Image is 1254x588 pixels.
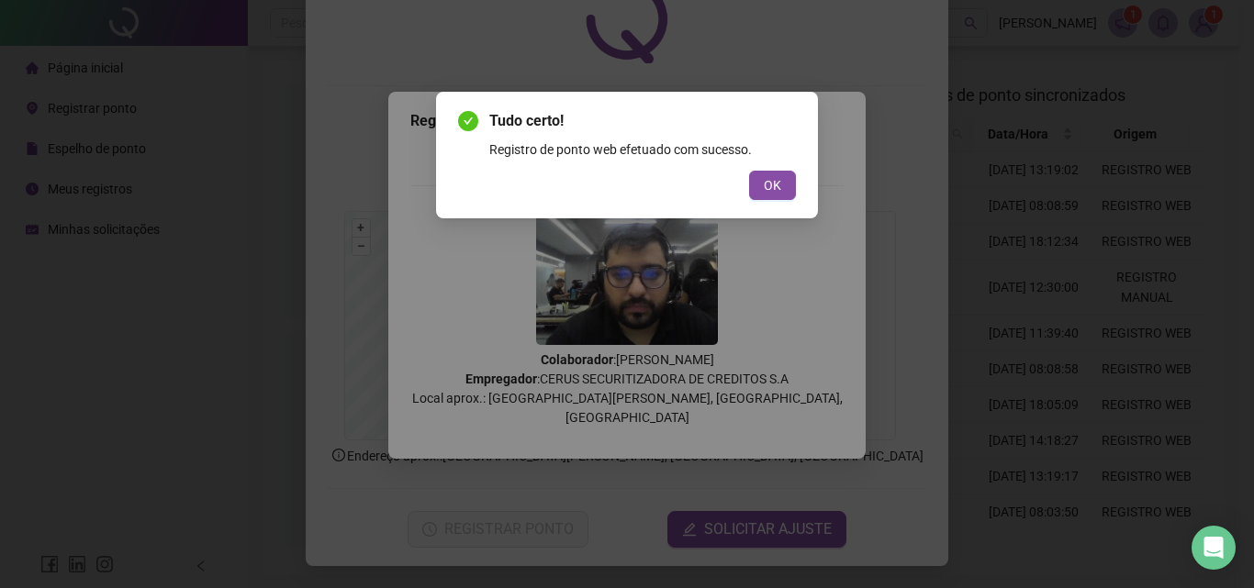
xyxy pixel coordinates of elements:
[764,175,781,195] span: OK
[1192,526,1236,570] div: Open Intercom Messenger
[489,110,796,132] span: Tudo certo!
[489,139,796,160] div: Registro de ponto web efetuado com sucesso.
[458,111,478,131] span: check-circle
[749,171,796,200] button: OK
